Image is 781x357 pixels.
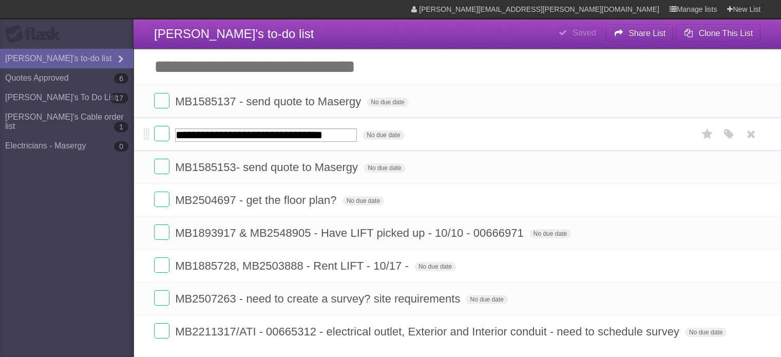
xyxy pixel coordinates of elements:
span: MB2504697 - get the floor plan? [175,194,339,206]
b: 1 [114,122,128,132]
b: 0 [114,141,128,152]
label: Done [154,192,169,207]
span: No due date [414,262,456,271]
b: 17 [110,93,128,103]
span: MB1585153- send quote to Masergy [175,161,360,174]
span: No due date [685,328,727,337]
span: MB1585137 - send quote to Masergy [175,95,364,108]
label: Done [154,257,169,273]
span: No due date [466,295,507,304]
span: No due date [342,196,384,205]
span: MB1893917 & MB2548905 - Have LIFT picked up - 10/10 - 00666971 [175,227,526,239]
label: Done [154,224,169,240]
span: No due date [363,130,404,140]
b: 6 [114,73,128,84]
label: Done [154,93,169,108]
span: [PERSON_NAME]'s to-do list [154,27,314,41]
label: Done [154,323,169,339]
span: No due date [529,229,571,238]
button: Share List [606,24,674,43]
label: Star task [698,126,717,143]
span: MB2211317/ATI - 00665312 - electrical outlet, Exterior and Interior conduit - need to schedule su... [175,325,682,338]
span: No due date [364,163,405,173]
button: Clone This List [676,24,760,43]
label: Done [154,159,169,174]
label: Done [154,126,169,141]
span: MB2507263 - need to create a survey? site requirements [175,292,463,305]
div: Flask [5,25,67,44]
b: Share List [628,29,665,37]
b: Saved [573,28,596,37]
span: No due date [367,98,408,107]
label: Done [154,290,169,306]
b: Clone This List [698,29,753,37]
span: MB1885728, MB2503888 - Rent LIFT - 10/17 - [175,259,411,272]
